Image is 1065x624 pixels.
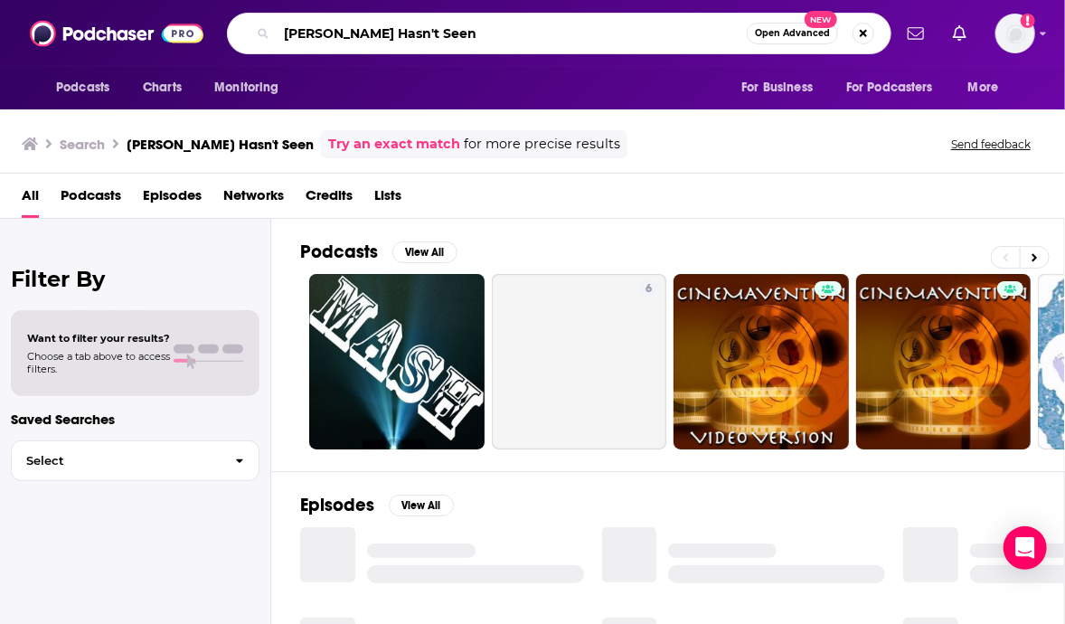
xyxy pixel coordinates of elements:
a: Podcasts [61,181,121,218]
h3: Search [60,136,105,153]
h3: [PERSON_NAME] Hasn't Seen [127,136,314,153]
button: Send feedback [946,137,1036,152]
a: Show notifications dropdown [900,18,931,49]
button: open menu [729,71,835,105]
a: 6 [638,281,659,296]
span: Logged in as shubbardidpr [995,14,1035,53]
a: 6 [492,274,667,449]
input: Search podcasts, credits, & more... [277,19,747,48]
h2: Filter By [11,266,259,292]
button: open menu [834,71,959,105]
button: open menu [956,71,1022,105]
span: Select [12,455,221,467]
span: Choose a tab above to access filters. [27,350,170,375]
h2: Podcasts [300,241,378,263]
button: Show profile menu [995,14,1035,53]
a: Credits [306,181,353,218]
a: EpisodesView All [300,494,454,516]
h2: Episodes [300,494,374,516]
span: For Business [741,75,813,100]
span: Want to filter your results? [27,332,170,345]
a: All [22,181,39,218]
a: Try an exact match [328,134,460,155]
a: Lists [374,181,401,218]
span: New [805,11,837,28]
span: Podcasts [56,75,109,100]
span: for more precise results [464,134,620,155]
a: PodcastsView All [300,241,457,263]
svg: Add a profile image [1021,14,1035,28]
button: View All [392,241,457,263]
a: Show notifications dropdown [946,18,974,49]
span: More [968,75,999,100]
span: Open Advanced [755,29,830,38]
button: open menu [43,71,133,105]
span: Monitoring [214,75,278,100]
a: Episodes [143,181,202,218]
button: open menu [202,71,302,105]
div: Open Intercom Messenger [1004,526,1047,570]
a: Networks [223,181,284,218]
button: View All [389,495,454,516]
span: 6 [646,280,652,298]
a: Charts [131,71,193,105]
span: Charts [143,75,182,100]
span: For Podcasters [846,75,933,100]
button: Open AdvancedNew [747,23,838,44]
div: Search podcasts, credits, & more... [227,13,891,54]
p: Saved Searches [11,411,259,428]
img: User Profile [995,14,1035,53]
img: Podchaser - Follow, Share and Rate Podcasts [30,16,203,51]
button: Select [11,440,259,481]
